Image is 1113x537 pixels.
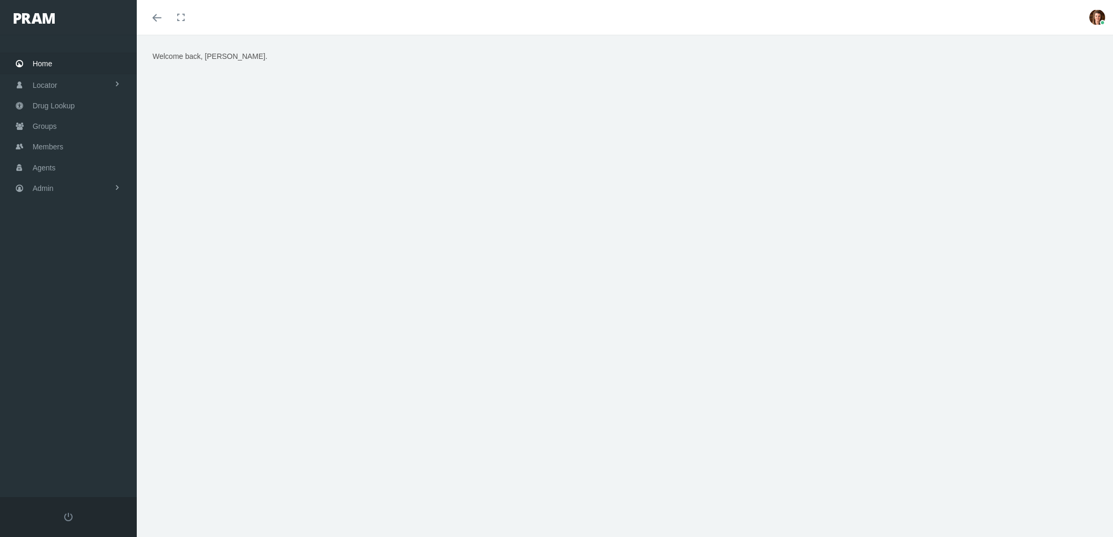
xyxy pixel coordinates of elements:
span: Home [33,54,52,74]
img: PRAM_20_x_78.png [14,13,55,24]
span: Agents [33,158,56,178]
span: Members [33,137,63,157]
span: Groups [33,116,57,136]
span: Drug Lookup [33,96,75,116]
span: Welcome back, [PERSON_NAME]. [153,52,267,60]
span: Locator [33,75,57,95]
span: Admin [33,178,54,198]
img: S_Profile_Picture_677.PNG [1089,9,1105,25]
